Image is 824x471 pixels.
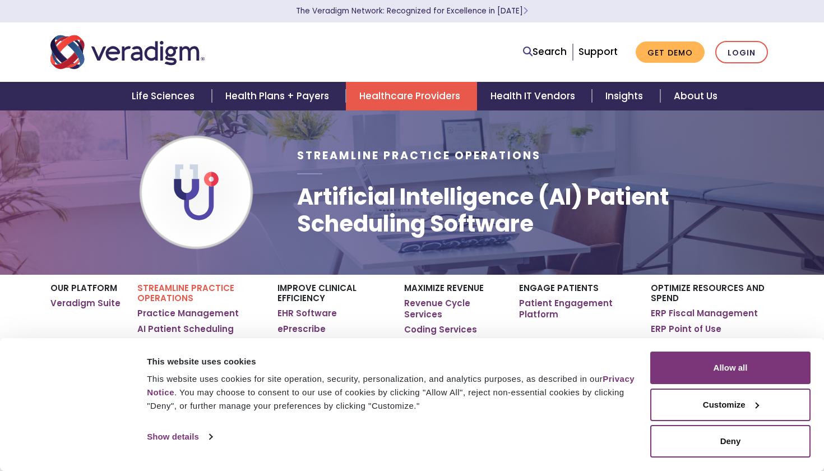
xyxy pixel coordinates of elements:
a: The Veradigm Network: Recognized for Excellence in [DATE]Learn More [296,6,528,16]
span: Streamline Practice Operations [297,148,541,163]
a: Show details [147,428,212,445]
a: Coding Services [404,324,477,335]
img: Veradigm logo [50,34,205,71]
a: ERP Fiscal Management [651,308,758,319]
a: EHR Software [277,308,337,319]
div: This website uses cookies for site operation, security, personalization, and analytics purposes, ... [147,372,637,413]
button: Deny [650,425,811,458]
a: Practice Management [137,308,239,319]
h1: Artificial Intelligence (AI) Patient Scheduling Software [297,183,774,237]
a: ePrescribe [277,324,326,335]
a: Healthcare Providers [346,82,477,110]
div: This website uses cookies [147,355,637,368]
a: About Us [660,82,731,110]
a: Health Plans + Payers [212,82,346,110]
a: Health IT Vendors [477,82,592,110]
a: Search [523,44,567,59]
a: AI Patient Scheduling [137,324,234,335]
button: Allow all [650,352,811,384]
a: Login [715,41,768,64]
a: Life Sciences [118,82,211,110]
a: Veradigm Suite [50,298,121,309]
a: Revenue Cycle Services [404,298,502,320]
a: Patient Engagement Platform [519,298,634,320]
span: Learn More [523,6,528,16]
a: Get Demo [636,41,705,63]
a: ERP Point of Use [651,324,721,335]
a: Support [578,45,618,58]
a: Insights [592,82,660,110]
button: Customize [650,389,811,421]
